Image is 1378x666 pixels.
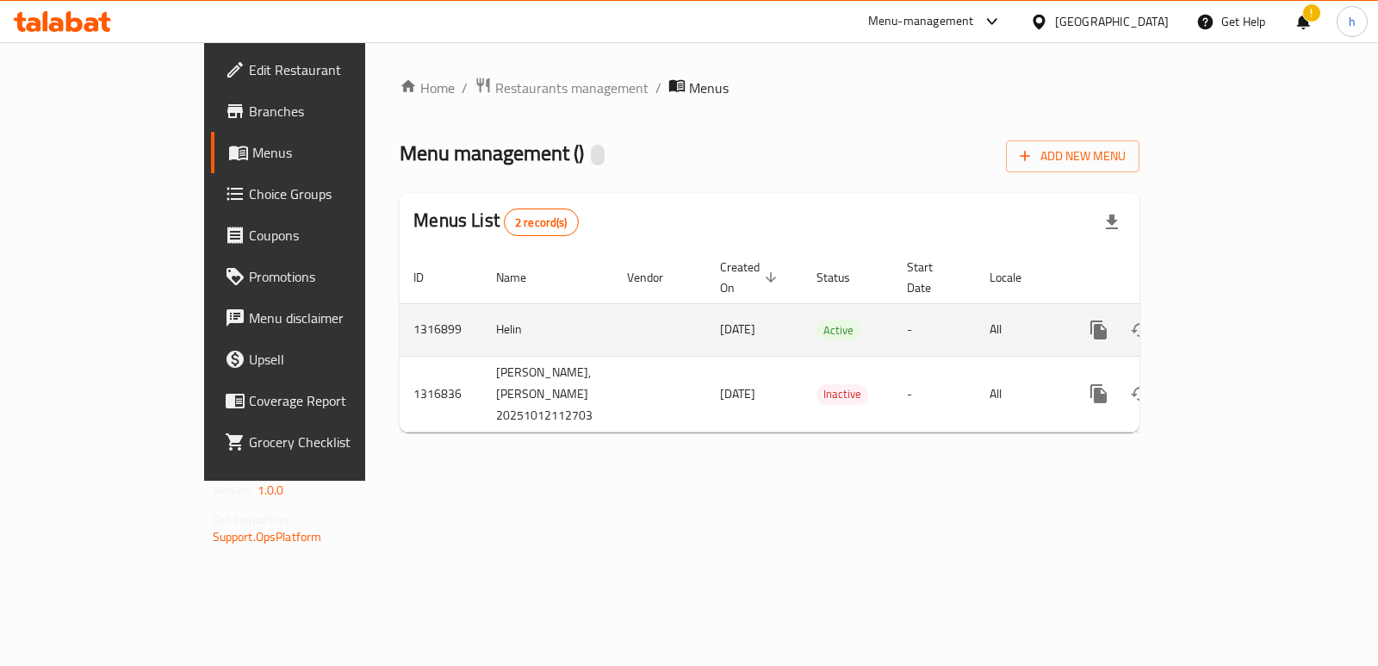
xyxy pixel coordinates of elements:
[907,257,955,298] span: Start Date
[816,384,868,404] span: Inactive
[496,267,549,288] span: Name
[211,380,434,421] a: Coverage Report
[211,421,434,463] a: Grocery Checklist
[868,11,974,32] div: Menu-management
[211,215,434,256] a: Coupons
[413,208,578,236] h2: Menus List
[689,78,729,98] span: Menus
[1020,146,1126,167] span: Add New Menu
[400,356,482,432] td: 1316836
[258,479,284,501] span: 1.0.0
[976,356,1065,432] td: All
[720,383,755,405] span: [DATE]
[249,59,420,80] span: Edit Restaurant
[249,101,420,121] span: Branches
[213,526,322,548] a: Support.OpsPlatform
[400,134,584,172] span: Menu management ( )
[249,390,420,411] span: Coverage Report
[1006,140,1139,172] button: Add New Menu
[462,78,468,98] li: /
[1055,12,1169,31] div: [GEOGRAPHIC_DATA]
[213,479,255,501] span: Version:
[1120,373,1161,414] button: Change Status
[976,303,1065,356] td: All
[482,356,613,432] td: [PERSON_NAME],[PERSON_NAME] 20251012112703
[893,356,976,432] td: -
[1078,373,1120,414] button: more
[211,49,434,90] a: Edit Restaurant
[211,297,434,339] a: Menu disclaimer
[475,77,649,99] a: Restaurants management
[720,257,782,298] span: Created On
[249,225,420,246] span: Coupons
[816,267,872,288] span: Status
[1120,309,1161,351] button: Change Status
[211,339,434,380] a: Upsell
[249,308,420,328] span: Menu disclaimer
[482,303,613,356] td: Helin
[249,184,420,204] span: Choice Groups
[400,77,1139,99] nav: breadcrumb
[816,321,860,340] span: Active
[1065,252,1257,304] th: Actions
[249,432,420,452] span: Grocery Checklist
[211,173,434,215] a: Choice Groups
[505,215,578,231] span: 2 record(s)
[211,90,434,132] a: Branches
[627,267,686,288] span: Vendor
[495,78,649,98] span: Restaurants management
[400,252,1257,433] table: enhanced table
[1091,202,1133,243] div: Export file
[213,508,292,531] span: Get support on:
[249,266,420,287] span: Promotions
[504,209,579,236] div: Total records count
[655,78,661,98] li: /
[1349,12,1356,31] span: h
[816,384,868,405] div: Inactive
[990,267,1044,288] span: Locale
[249,349,420,370] span: Upsell
[400,303,482,356] td: 1316899
[720,318,755,340] span: [DATE]
[1078,309,1120,351] button: more
[211,256,434,297] a: Promotions
[211,132,434,173] a: Menus
[413,267,446,288] span: ID
[893,303,976,356] td: -
[252,142,420,163] span: Menus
